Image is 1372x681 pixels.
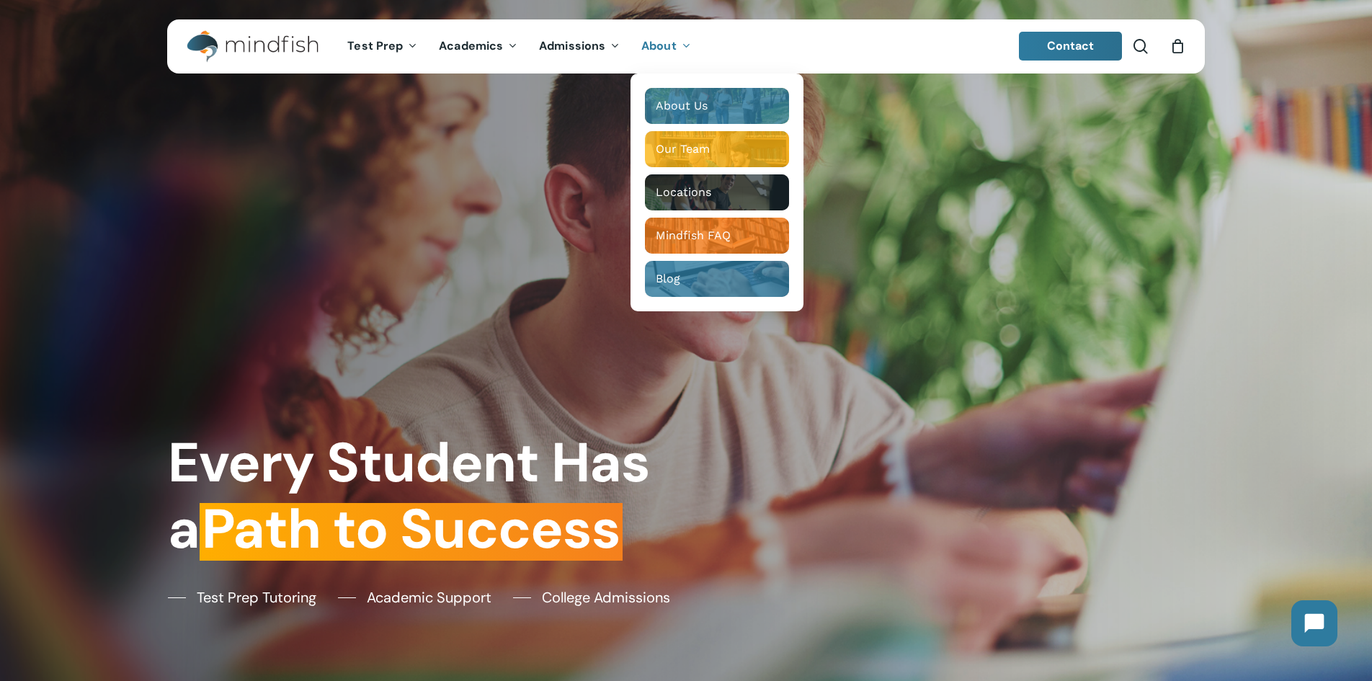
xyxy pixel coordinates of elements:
span: Admissions [539,38,605,53]
span: Our Team [656,142,710,156]
em: Path to Success [200,493,623,565]
a: Academic Support [338,587,491,608]
span: Academic Support [367,587,491,608]
span: Locations [656,185,711,199]
span: Test Prep Tutoring [197,587,316,608]
a: Blog [645,261,789,297]
span: Test Prep [347,38,403,53]
iframe: Chatbot [1277,586,1352,661]
span: About [641,38,677,53]
a: Academics [428,40,528,53]
span: College Admissions [542,587,670,608]
a: Test Prep [337,40,428,53]
a: College Admissions [513,587,670,608]
a: Contact [1019,32,1123,61]
a: Test Prep Tutoring [168,587,316,608]
a: About [631,40,702,53]
a: Our Team [645,131,789,167]
a: Locations [645,174,789,210]
a: Mindfish FAQ [645,218,789,254]
a: About Us [645,88,789,124]
h1: Every Student Has a [168,430,676,562]
a: Admissions [528,40,631,53]
span: Mindfish FAQ [656,228,731,242]
header: Main Menu [167,19,1205,74]
nav: Main Menu [337,19,701,74]
span: Blog [656,272,680,285]
a: Cart [1170,38,1185,54]
span: Academics [439,38,503,53]
span: Contact [1047,38,1095,53]
span: About Us [656,99,708,112]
